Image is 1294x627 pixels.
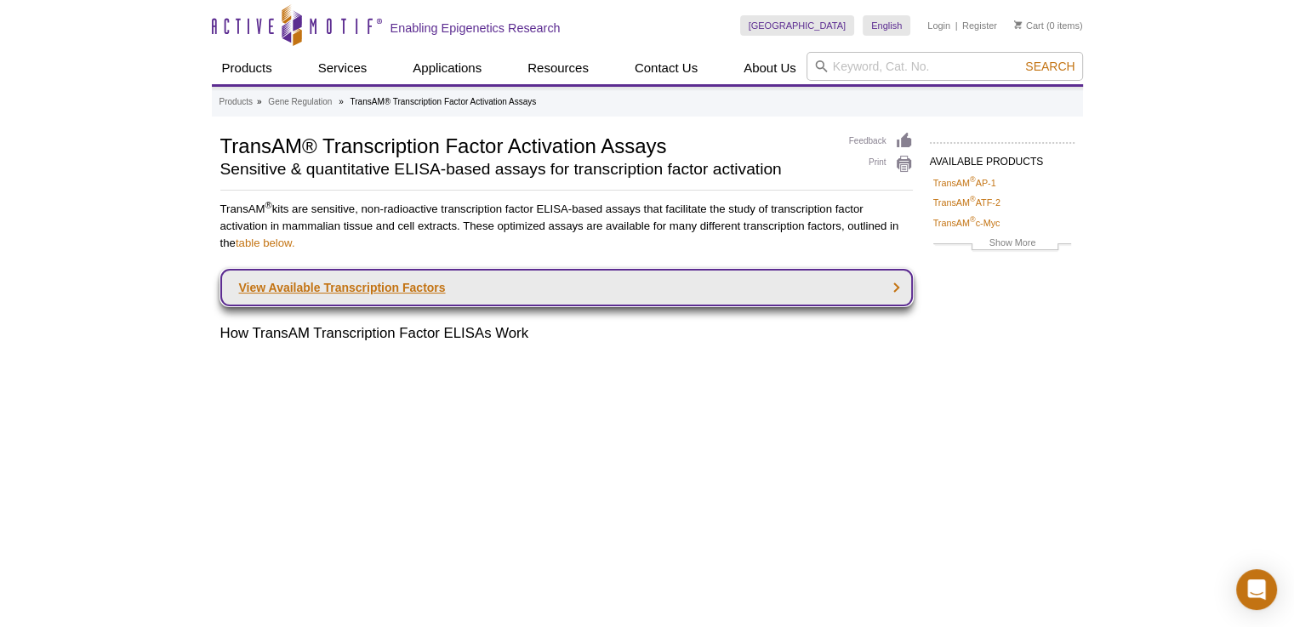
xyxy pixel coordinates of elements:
[220,269,913,306] a: View Available Transcription Factors
[1014,20,1022,29] img: Your Cart
[265,200,272,210] sup: ®
[970,196,976,204] sup: ®
[933,195,1000,210] a: TransAM®ATF-2
[733,52,807,84] a: About Us
[930,142,1075,173] h2: AVAILABLE PRODUCTS
[220,132,832,157] h1: TransAM® Transcription Factor Activation Assays
[212,52,282,84] a: Products
[970,175,976,184] sup: ®
[308,52,378,84] a: Services
[220,201,913,252] p: TransAM kits are sensitive, non-radioactive transcription factor ELISA-based assays that facilita...
[740,15,855,36] a: [GEOGRAPHIC_DATA]
[933,175,996,191] a: TransAM®AP-1
[1236,569,1277,610] div: Open Intercom Messenger
[1025,60,1075,73] span: Search
[849,155,913,174] a: Print
[849,132,913,151] a: Feedback
[390,20,561,36] h2: Enabling Epigenetics Research
[962,20,997,31] a: Register
[257,97,262,106] li: »
[927,20,950,31] a: Login
[219,94,253,110] a: Products
[220,323,913,344] h2: How TransAM Transcription Factor ELISAs Work
[220,162,832,177] h2: Sensitive & quantitative ELISA-based assays for transcription factor activation
[339,97,344,106] li: »
[863,15,910,36] a: English
[1014,15,1083,36] li: (0 items)
[236,237,295,249] a: table below.
[268,94,332,110] a: Gene Regulation
[624,52,708,84] a: Contact Us
[955,15,958,36] li: |
[351,97,537,106] li: TransAM® Transcription Factor Activation Assays
[933,215,1000,231] a: TransAM®c-Myc
[1020,59,1080,74] button: Search
[807,52,1083,81] input: Keyword, Cat. No.
[517,52,599,84] a: Resources
[970,215,976,224] sup: ®
[402,52,492,84] a: Applications
[933,235,1071,254] a: Show More
[1014,20,1044,31] a: Cart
